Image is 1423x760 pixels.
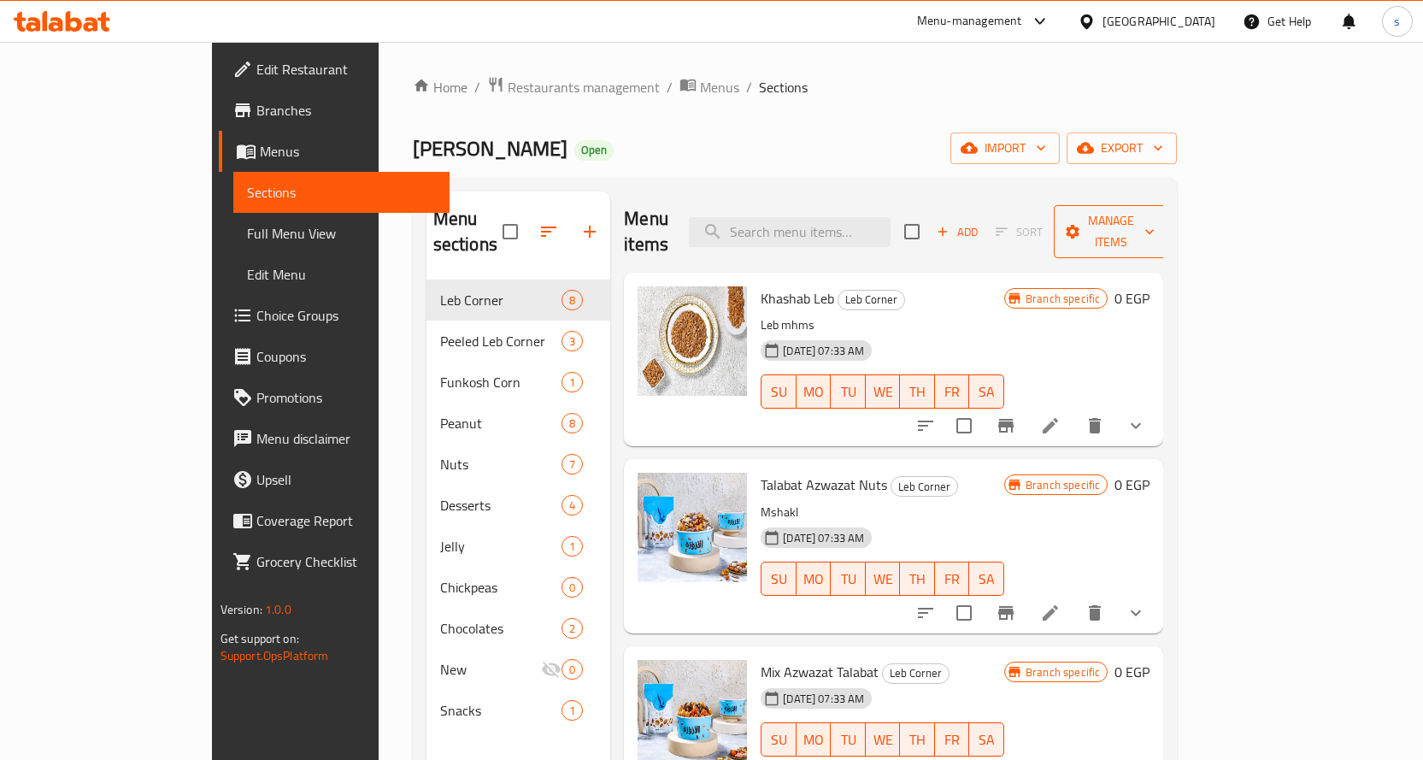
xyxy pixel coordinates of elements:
div: Chickpeas0 [426,567,611,608]
span: Coupons [256,346,436,367]
span: [DATE] 07:33 AM [776,691,871,707]
button: Add section [569,211,610,252]
div: items [562,536,583,557]
span: Sections [247,182,436,203]
button: show more [1115,405,1156,446]
button: WE [866,722,901,757]
span: WE [873,728,894,752]
span: 8 [562,292,582,309]
a: Edit Restaurant [219,49,450,90]
a: Edit menu item [1040,603,1061,623]
div: New0 [426,649,611,690]
span: New [440,659,542,680]
h2: Menu sections [433,206,503,257]
h6: 0 EGP [1114,286,1150,310]
button: import [950,133,1060,164]
span: Chocolates [440,618,562,639]
span: SA [976,567,997,592]
span: MO [803,567,825,592]
div: Leb Corner [440,290,562,310]
span: Grocery Checklist [256,551,436,572]
span: 3 [562,333,582,350]
span: Menus [260,141,436,162]
div: [GEOGRAPHIC_DATA] [1103,12,1215,31]
span: export [1080,138,1163,159]
span: Get support on: [221,627,299,650]
button: TU [831,562,866,596]
span: [DATE] 07:33 AM [776,343,871,359]
img: Khashab Leb [638,286,747,396]
div: Jelly1 [426,526,611,567]
span: Edit Restaurant [256,59,436,80]
span: Promotions [256,387,436,408]
span: Funkosh Corn [440,372,562,392]
button: SA [969,374,1004,409]
div: Leb Corner [882,663,950,684]
button: export [1067,133,1177,164]
span: Open [574,143,614,157]
span: Leb Corner [883,663,949,683]
div: items [562,372,583,392]
img: Talabat Azwazat Nuts [638,473,747,582]
p: Mshakl [761,502,1004,523]
a: Coverage Report [219,500,450,541]
span: SU [768,380,789,404]
a: Choice Groups [219,295,450,336]
span: TH [907,728,928,752]
span: Branch specific [1019,291,1107,307]
button: Branch-specific-item [985,405,1026,446]
div: Chickpeas [440,577,562,598]
span: 1 [562,374,582,391]
span: Leb Corner [838,290,904,309]
button: delete [1074,405,1115,446]
button: sort-choices [905,405,946,446]
button: Branch-specific-item [985,592,1026,633]
span: Add [934,222,980,242]
span: 1.0.0 [265,598,291,621]
a: Menus [679,76,739,98]
li: / [474,77,480,97]
button: MO [797,562,832,596]
span: Branch specific [1019,664,1107,680]
li: / [746,77,752,97]
span: 7 [562,457,582,473]
span: Peeled Leb Corner [440,331,562,351]
svg: Show Choices [1126,603,1146,623]
button: TH [900,562,935,596]
span: FR [942,380,963,404]
span: SA [976,728,997,752]
span: Desserts [440,495,562,516]
span: TH [907,380,928,404]
p: Leb mhms [761,315,1004,336]
button: show more [1115,592,1156,633]
span: 8 [562,415,582,432]
span: Snacks [440,700,562,721]
div: items [562,700,583,721]
a: Coupons [219,336,450,377]
span: MO [803,728,825,752]
div: items [562,454,583,474]
div: items [562,290,583,310]
span: Menu disclaimer [256,428,436,449]
span: 1 [562,539,582,555]
span: Peanut [440,413,562,433]
h6: 0 EGP [1114,473,1150,497]
div: items [562,618,583,639]
nav: breadcrumb [413,76,1178,98]
svg: Show Choices [1126,415,1146,436]
span: TU [838,728,859,752]
span: Add item [930,219,985,245]
h2: Menu items [624,206,668,257]
div: Snacks1 [426,690,611,731]
button: FR [935,562,970,596]
button: MO [797,374,832,409]
span: Upsell [256,469,436,490]
span: Select section [894,214,930,250]
div: items [562,413,583,433]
